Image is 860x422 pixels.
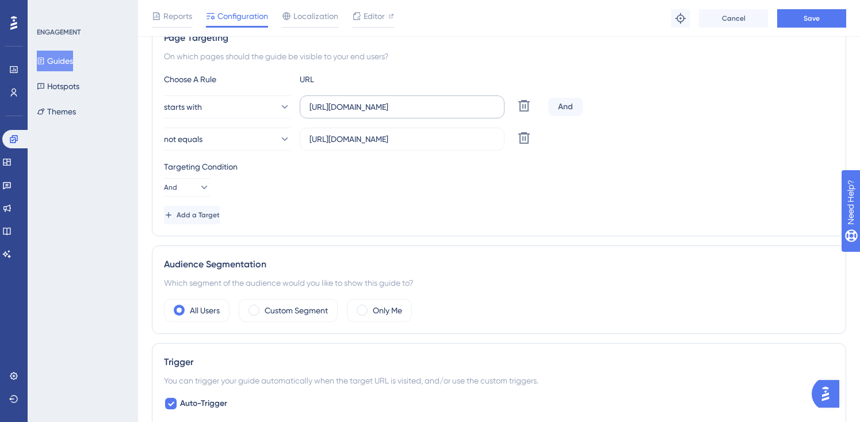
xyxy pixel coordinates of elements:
span: Auto-Trigger [180,397,227,411]
span: starts with [164,100,202,114]
span: Reports [163,9,192,23]
button: Cancel [699,9,768,28]
span: Localization [293,9,338,23]
div: On which pages should the guide be visible to your end users? [164,49,834,63]
button: starts with [164,95,291,118]
div: ENGAGEMENT [37,28,81,37]
button: Add a Target [164,206,220,224]
div: URL [300,72,426,86]
div: You can trigger your guide automatically when the target URL is visited, and/or use the custom tr... [164,374,834,388]
button: not equals [164,128,291,151]
span: not equals [164,132,202,146]
div: Trigger [164,355,834,369]
span: Add a Target [177,210,220,220]
span: Save [804,14,820,23]
button: Save [777,9,846,28]
input: yourwebsite.com/path [309,133,495,145]
button: Themes [37,101,76,122]
label: Only Me [373,304,402,317]
span: Editor [364,9,385,23]
iframe: UserGuiding AI Assistant Launcher [812,377,846,411]
input: yourwebsite.com/path [309,101,495,113]
button: And [164,178,210,197]
span: Configuration [217,9,268,23]
button: Guides [37,51,73,71]
span: And [164,183,177,192]
div: Which segment of the audience would you like to show this guide to? [164,276,834,290]
span: Need Help? [27,3,72,17]
span: Cancel [722,14,746,23]
button: Hotspots [37,76,79,97]
div: And [548,98,583,116]
label: Custom Segment [265,304,328,317]
div: Choose A Rule [164,72,291,86]
label: All Users [190,304,220,317]
div: Page Targeting [164,31,834,45]
div: Audience Segmentation [164,258,834,271]
div: Targeting Condition [164,160,834,174]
